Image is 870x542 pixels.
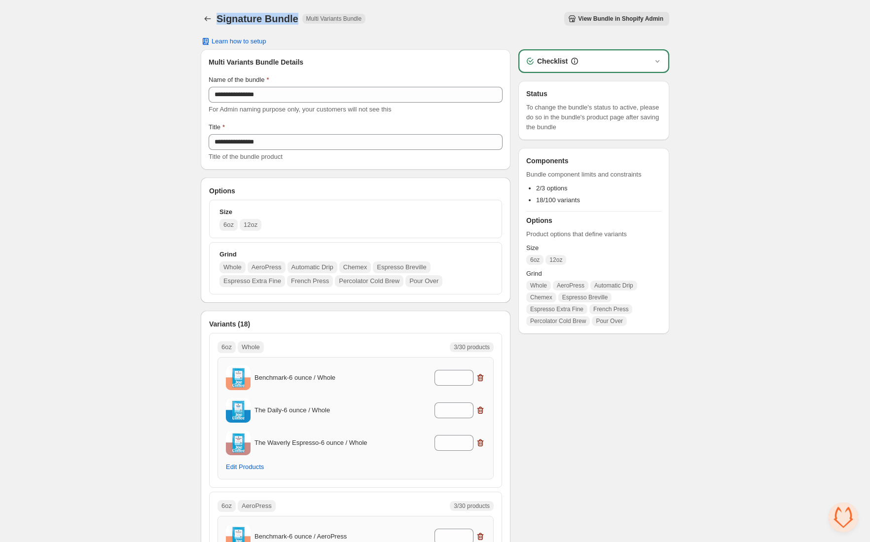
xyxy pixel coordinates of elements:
p: AeroPress [242,501,272,511]
span: Learn how to setup [212,37,266,45]
button: GrindWholeAeroPressAutomatic DripChemexEspresso BrevilleEspresso Extra FineFrench PressPercolator... [214,247,498,290]
span: 18/100 variants [536,196,580,204]
span: Edit Products [226,463,264,471]
label: Name of the bundle [209,75,269,85]
button: View Bundle in Shopify Admin [564,12,669,26]
p: Espresso Extra Fine [223,276,281,286]
button: Edit Products [220,460,270,474]
p: 12oz [244,220,257,230]
h1: Signature Bundle [217,13,298,25]
span: Espresso Breville [562,293,608,301]
span: Grind [526,269,661,279]
span: For Admin naming purpose only, your customers will not see this [209,106,391,113]
p: Grind [219,250,237,259]
p: 6oz [223,220,234,230]
span: Espresso Extra Fine [530,305,583,313]
p: Espresso Breville [377,262,426,272]
p: Automatic Drip [291,262,333,272]
button: Back [201,12,215,26]
p: 6oz [221,501,232,511]
span: Automatic Drip [594,282,633,289]
p: French Press [291,276,329,286]
p: The Daily - 6 ounce / Whole [254,405,384,415]
span: Size [526,243,661,253]
span: Product options that define variants [526,229,661,239]
span: Variants (18) [209,319,250,329]
h3: Status [526,89,661,99]
span: Multi Variants Bundle [306,15,362,23]
p: Whole [223,262,242,272]
div: Open chat [829,503,858,532]
img: Benchmark [226,365,251,390]
p: Chemex [343,262,367,272]
span: 6oz [530,256,540,264]
p: AeroPress [252,262,282,272]
span: Percolator Cold Brew [530,317,586,325]
span: Title of the bundle product [209,153,283,160]
span: View Bundle in Shopify Admin [578,15,663,23]
span: Options [209,186,235,196]
p: Benchmark - 6 ounce / Whole [254,373,384,383]
span: 3/30 products [454,343,490,351]
span: 12oz [549,256,562,264]
span: Whole [530,282,547,289]
h3: Checklist [537,56,568,66]
span: Pour Over [596,317,623,325]
p: Pour Over [409,276,438,286]
span: AeroPress [557,282,584,289]
button: Size6oz12oz [214,204,498,234]
span: Chemex [530,293,552,301]
button: Learn how to setup [195,35,272,48]
p: Benchmark - 6 ounce / AeroPress [254,532,384,542]
span: French Press [593,305,628,313]
h3: Components [526,156,569,166]
label: Title [209,122,225,132]
img: The Waverly Espresso [226,431,251,455]
img: The Daily [226,398,251,423]
span: 2/3 options [536,184,568,192]
span: To change the bundle's status to active, please do so in the bundle's product page after saving t... [526,103,661,132]
span: 3/30 products [454,502,490,510]
p: 6oz [221,342,232,352]
p: Percolator Cold Brew [339,276,399,286]
p: Whole [242,342,260,352]
p: Size [219,207,232,217]
h3: Options [526,216,661,225]
h3: Multi Variants Bundle Details [209,57,503,67]
span: Bundle component limits and constraints [526,170,661,180]
p: The Waverly Espresso - 6 ounce / Whole [254,438,384,448]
